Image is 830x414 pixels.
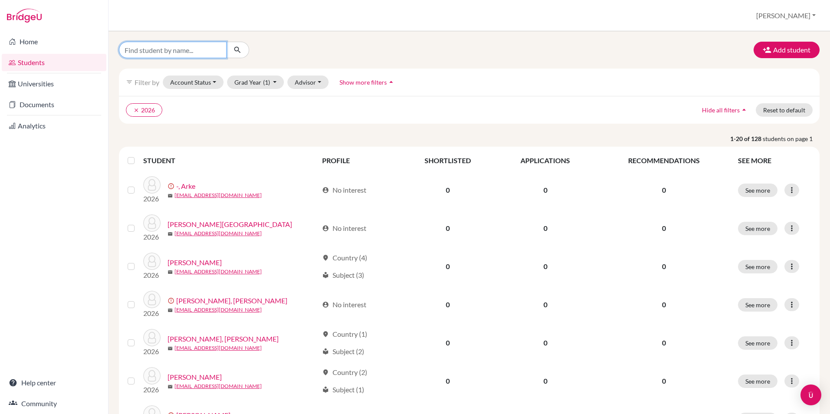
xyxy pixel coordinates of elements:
img: Balaji, Hasini [143,329,161,346]
p: 2026 [143,346,161,357]
a: [EMAIL_ADDRESS][DOMAIN_NAME] [175,230,262,237]
td: 0 [400,209,495,247]
img: Arun, Anish [143,291,161,308]
img: Bridge-U [7,9,42,23]
a: [EMAIL_ADDRESS][DOMAIN_NAME] [175,268,262,276]
div: Subject (2) [322,346,364,357]
a: [PERSON_NAME], [PERSON_NAME] [176,296,287,306]
i: arrow_drop_up [740,105,748,114]
button: Show more filtersarrow_drop_up [332,76,403,89]
p: 2026 [143,384,161,395]
span: mail [168,231,173,237]
span: location_on [322,254,329,261]
i: clear [133,107,139,113]
div: Open Intercom Messenger [800,384,821,405]
span: error_outline [168,297,176,304]
input: Find student by name... [119,42,227,58]
p: 0 [601,376,728,386]
button: Hide all filtersarrow_drop_up [695,103,756,117]
span: mail [168,384,173,389]
button: See more [738,336,777,350]
button: Add student [754,42,820,58]
a: [EMAIL_ADDRESS][DOMAIN_NAME] [175,306,262,314]
th: RECOMMENDATIONS [596,150,733,171]
th: SEE MORE [733,150,816,171]
th: APPLICATIONS [495,150,596,171]
a: -, Arke [176,181,195,191]
img: Ajmera, Daksh [143,253,161,270]
a: [PERSON_NAME][GEOGRAPHIC_DATA] [168,219,292,230]
p: 2026 [143,194,161,204]
span: location_on [322,369,329,376]
span: location_on [322,331,329,338]
button: See more [738,375,777,388]
a: Community [2,395,106,412]
span: local_library [322,348,329,355]
button: Advisor [287,76,329,89]
a: Students [2,54,106,71]
strong: 1-20 of 128 [730,134,763,143]
p: 0 [601,223,728,233]
span: account_circle [322,301,329,308]
div: No interest [322,185,366,195]
p: 0 [601,185,728,195]
img: -, Arke [143,176,161,194]
p: 2026 [143,308,161,319]
div: Subject (1) [322,384,364,395]
p: 0 [601,299,728,310]
a: [EMAIL_ADDRESS][DOMAIN_NAME] [175,191,262,199]
p: 2026 [143,232,161,242]
p: 2026 [143,270,161,280]
td: 0 [495,286,596,324]
button: clear2026 [126,103,162,117]
button: See more [738,298,777,312]
span: mail [168,346,173,351]
a: Home [2,33,106,50]
button: [PERSON_NAME] [752,7,820,24]
span: Filter by [135,78,159,86]
span: account_circle [322,225,329,232]
span: Hide all filters [702,106,740,114]
div: No interest [322,223,366,233]
img: Agarwal, Tvisha [143,214,161,232]
a: Documents [2,96,106,113]
button: Grad Year(1) [227,76,284,89]
td: 0 [400,171,495,209]
a: [PERSON_NAME] [168,372,222,382]
th: SHORTLISTED [400,150,495,171]
span: local_library [322,272,329,279]
span: (1) [263,79,270,86]
a: [PERSON_NAME] [168,257,222,268]
a: Help center [2,374,106,391]
i: filter_list [126,79,133,85]
div: No interest [322,299,366,310]
td: 0 [400,247,495,286]
a: [EMAIL_ADDRESS][DOMAIN_NAME] [175,344,262,352]
td: 0 [495,324,596,362]
p: 0 [601,338,728,348]
td: 0 [495,209,596,247]
div: Country (1) [322,329,367,339]
button: Account Status [163,76,224,89]
button: See more [738,260,777,273]
th: STUDENT [143,150,317,171]
div: Subject (3) [322,270,364,280]
span: students on page 1 [763,134,820,143]
td: 0 [400,286,495,324]
p: 0 [601,261,728,272]
td: 0 [495,362,596,400]
span: Show more filters [339,79,387,86]
span: error_outline [168,183,176,190]
a: [EMAIL_ADDRESS][DOMAIN_NAME] [175,382,262,390]
td: 0 [495,171,596,209]
button: See more [738,222,777,235]
img: Balasubramanian, Yuvan [143,367,161,384]
td: 0 [400,324,495,362]
div: Country (4) [322,253,367,263]
th: PROFILE [317,150,400,171]
td: 0 [400,362,495,400]
span: mail [168,193,173,198]
span: local_library [322,386,329,393]
button: Reset to default [756,103,813,117]
div: Country (2) [322,367,367,378]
